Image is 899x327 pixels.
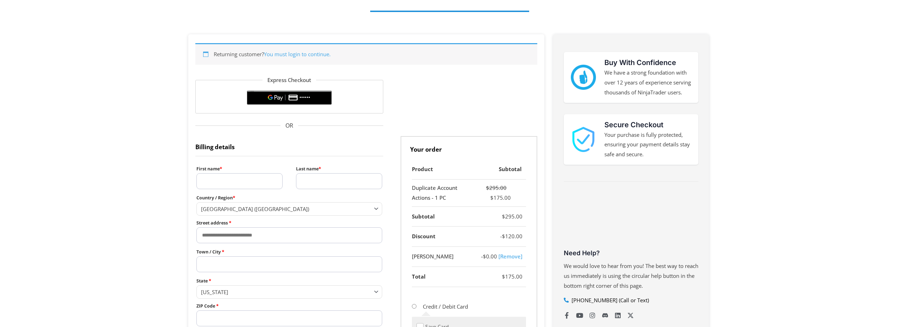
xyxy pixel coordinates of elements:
td: - [476,247,526,267]
img: mark thumbs good 43913 | Affordable Indicators – NinjaTrader [571,65,596,90]
bdi: 120.00 [502,233,522,240]
h3: Need Help? [564,249,698,257]
h3: Buy With Confidence [604,57,691,68]
div: Returning customer? [195,43,537,65]
img: 1000913 | Affordable Indicators – NinjaTrader [571,127,596,152]
h3: Secure Checkout [604,119,691,130]
th: [PERSON_NAME] [412,247,476,267]
th: Product [412,159,476,180]
bdi: 295.00 [486,184,507,191]
legend: Express Checkout [262,75,316,85]
strong: Total [412,273,426,280]
p: We have a strong foundation with over 12 years of experience serving thousands of NinjaTrader users. [604,68,691,98]
span: United States (US) [201,205,372,212]
span: OR [195,121,384,131]
h3: Your order [401,136,537,159]
p: Your purchase is fully protected, ensuring your payment details stay safe and secure. [604,130,691,160]
span: $ [483,253,486,260]
label: Town / City [196,247,383,256]
button: Buy with GPay [247,90,332,105]
span: We would love to hear from you! The best way to reach us immediately is using the circular help b... [564,262,698,289]
span: $ [502,273,505,280]
span: [PHONE_NUMBER] (Call or Text) [570,296,649,305]
span: 0.00 [483,253,497,260]
strong: Subtotal [412,213,435,220]
span: Country / Region [196,202,383,215]
span: Georgia [201,288,372,296]
th: Discount [412,227,476,247]
iframe: Customer reviews powered by Trustpilot [564,194,698,247]
th: Subtotal [476,159,526,180]
label: ZIP Code [196,302,383,310]
h3: Billing details [195,136,384,156]
label: Street address [196,218,383,227]
span: State [196,285,383,298]
bdi: 175.00 [490,194,511,201]
bdi: 175.00 [502,273,522,280]
a: Remove mike coupon [498,253,522,260]
label: State [196,276,383,285]
label: Country / Region [196,193,383,202]
span: $ [490,194,493,201]
td: Duplicate Account Actions - 1 PC [412,180,476,207]
bdi: 295.00 [502,213,522,220]
a: You must login to continue. [264,51,331,58]
label: Credit / Debit Card [423,303,468,310]
span: $ [502,233,505,240]
span: - [500,233,502,240]
text: •••••• [300,95,310,100]
span: $ [486,184,489,191]
label: Last name [296,164,382,173]
span: $ [502,213,505,220]
label: First name [196,164,283,173]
